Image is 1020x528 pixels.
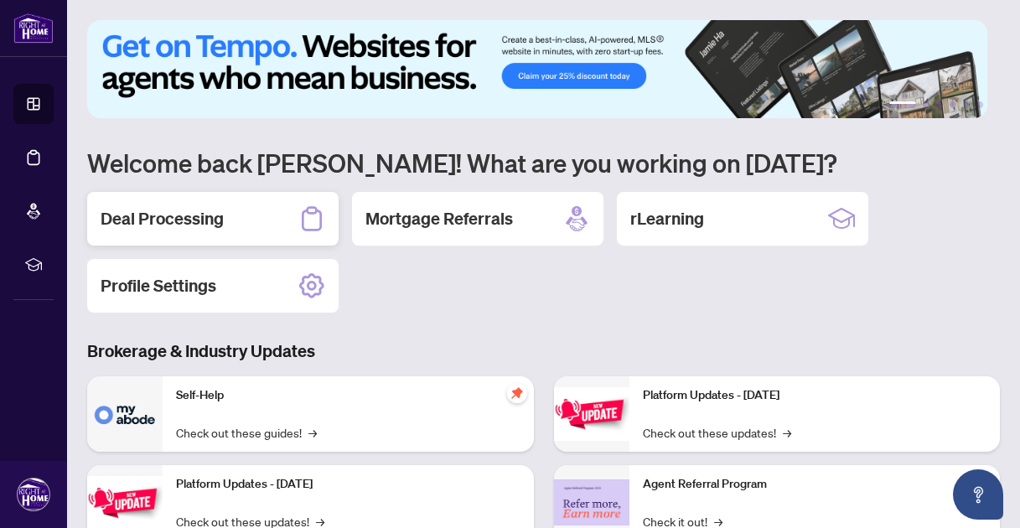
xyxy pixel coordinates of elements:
button: Open asap [953,469,1003,520]
span: → [308,423,317,442]
p: Platform Updates - [DATE] [643,386,987,405]
img: Self-Help [87,376,163,452]
h2: Deal Processing [101,207,224,230]
button: 4 [950,101,956,108]
button: 6 [976,101,983,108]
p: Platform Updates - [DATE] [176,475,520,494]
img: Profile Icon [18,479,49,510]
a: Check out these guides!→ [176,423,317,442]
h1: Welcome back [PERSON_NAME]! What are you working on [DATE]? [87,147,1000,179]
h2: rLearning [630,207,704,230]
span: pushpin [507,383,527,403]
img: Agent Referral Program [554,479,629,525]
h2: Profile Settings [101,274,216,298]
p: Self-Help [176,386,520,405]
img: Platform Updates - June 23, 2025 [554,387,629,440]
button: 3 [936,101,943,108]
p: Agent Referral Program [643,475,987,494]
button: 1 [889,101,916,108]
img: Slide 0 [87,20,987,118]
span: → [783,423,791,442]
button: 5 [963,101,970,108]
h3: Brokerage & Industry Updates [87,339,1000,363]
button: 2 [923,101,929,108]
a: Check out these updates!→ [643,423,791,442]
h2: Mortgage Referrals [365,207,513,230]
img: logo [13,13,54,44]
